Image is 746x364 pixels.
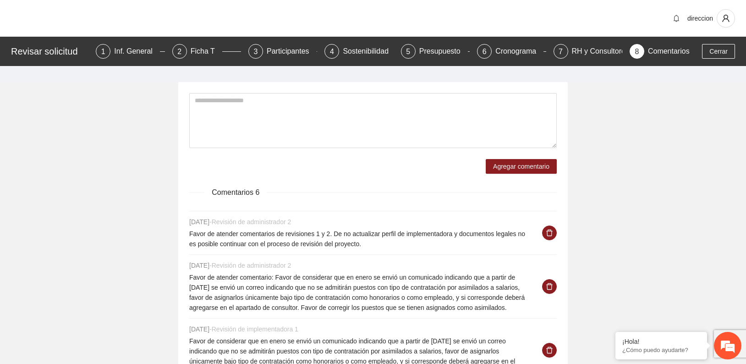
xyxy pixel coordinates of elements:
button: Agregar comentario [486,159,557,174]
span: 8 [635,48,639,55]
div: Inf. General [114,44,160,59]
span: [DATE] [189,262,291,269]
span: Favor de atender comentario: Favor de considerar que en enero se envió un comunicado indicando qu... [189,274,525,311]
div: Cronograma [495,44,543,59]
div: 6Cronograma [477,44,546,59]
span: 7 [559,48,563,55]
div: Comentarios [648,44,690,59]
p: ¿Cómo puedo ayudarte? [622,347,700,353]
div: 2Ficha T [172,44,241,59]
div: Revisar solicitud [11,44,90,59]
span: Favor de atender comentarios de revisiones 1 y 2. De no actualizar perfil de implementadora y doc... [189,230,525,248]
div: Sostenibilidad [343,44,396,59]
span: delete [543,283,556,290]
div: ¡Hola! [622,338,700,345]
span: delete [543,347,556,354]
span: delete [543,229,556,237]
div: 5Presupuesto [401,44,470,59]
span: - Revisión de implementadora 1 [209,325,298,333]
span: user [717,14,735,22]
button: user [717,9,735,28]
span: 4 [330,48,334,55]
div: 7RH y Consultores [554,44,622,59]
span: 2 [177,48,181,55]
div: 3Participantes [248,44,317,59]
div: Participantes [267,44,317,59]
div: 1Inf. General [96,44,165,59]
div: 8Comentarios [630,44,690,59]
div: Ficha T [191,44,222,59]
div: 4Sostenibilidad [324,44,393,59]
button: delete [542,226,557,240]
span: Cerrar [709,46,728,56]
span: 6 [483,48,487,55]
span: - Revisión de administrador 2 [209,262,291,269]
div: Presupuesto [419,44,468,59]
button: Cerrar [702,44,735,59]
span: 5 [406,48,410,55]
span: Agregar comentario [493,161,549,171]
span: 1 [101,48,105,55]
span: Comentarios 6 [204,187,267,198]
button: bell [669,11,684,26]
span: direccion [687,15,713,22]
button: delete [542,279,557,294]
span: 3 [254,48,258,55]
span: [DATE] [189,218,291,226]
span: - Revisión de administrador 2 [209,218,291,226]
div: RH y Consultores [572,44,636,59]
span: bell [669,15,683,22]
button: delete [542,343,557,358]
span: [DATE] [189,325,298,333]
